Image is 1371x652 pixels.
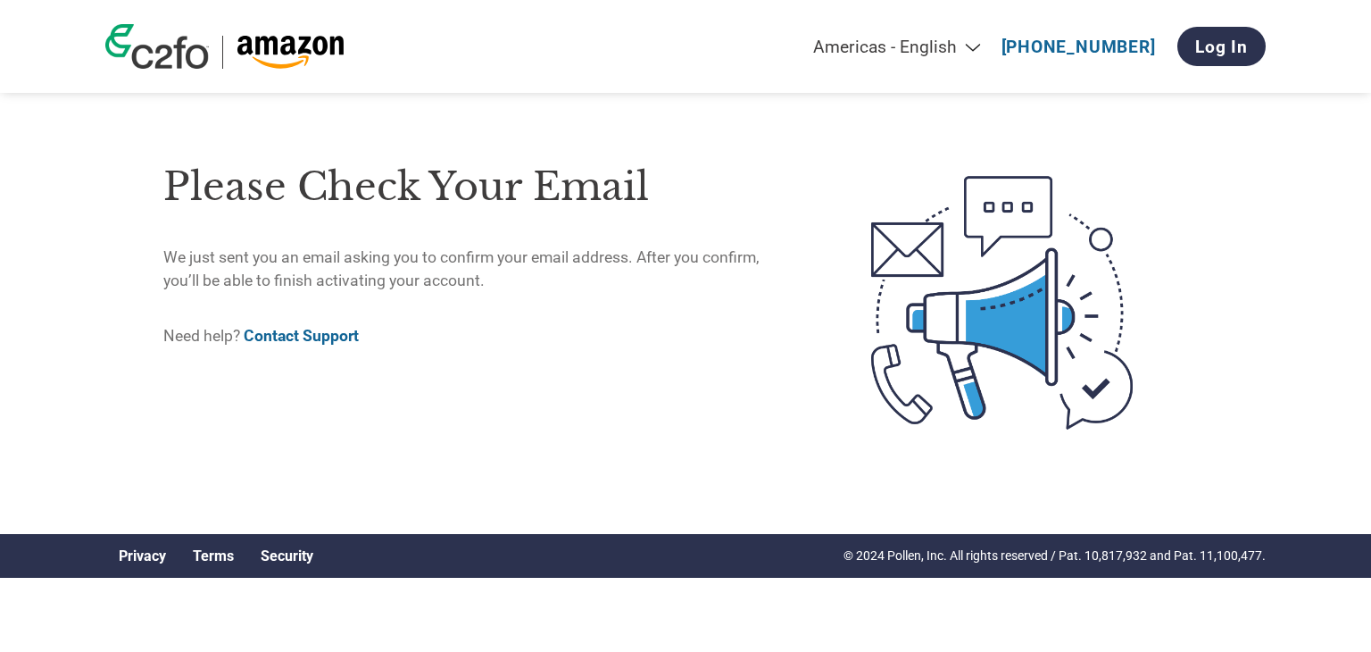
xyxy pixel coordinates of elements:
a: Log In [1177,27,1266,66]
img: Amazon [237,36,345,69]
a: [PHONE_NUMBER] [1001,37,1156,57]
img: open-email [796,144,1208,462]
h1: Please check your email [163,158,796,216]
p: We just sent you an email asking you to confirm your email address. After you confirm, you’ll be ... [163,246,796,293]
img: c2fo logo [105,24,209,69]
p: © 2024 Pollen, Inc. All rights reserved / Pat. 10,817,932 and Pat. 11,100,477. [843,547,1266,565]
a: Contact Support [244,327,359,345]
p: Need help? [163,324,796,347]
a: Privacy [119,548,166,564]
a: Terms [193,548,234,564]
a: Security [261,548,313,564]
